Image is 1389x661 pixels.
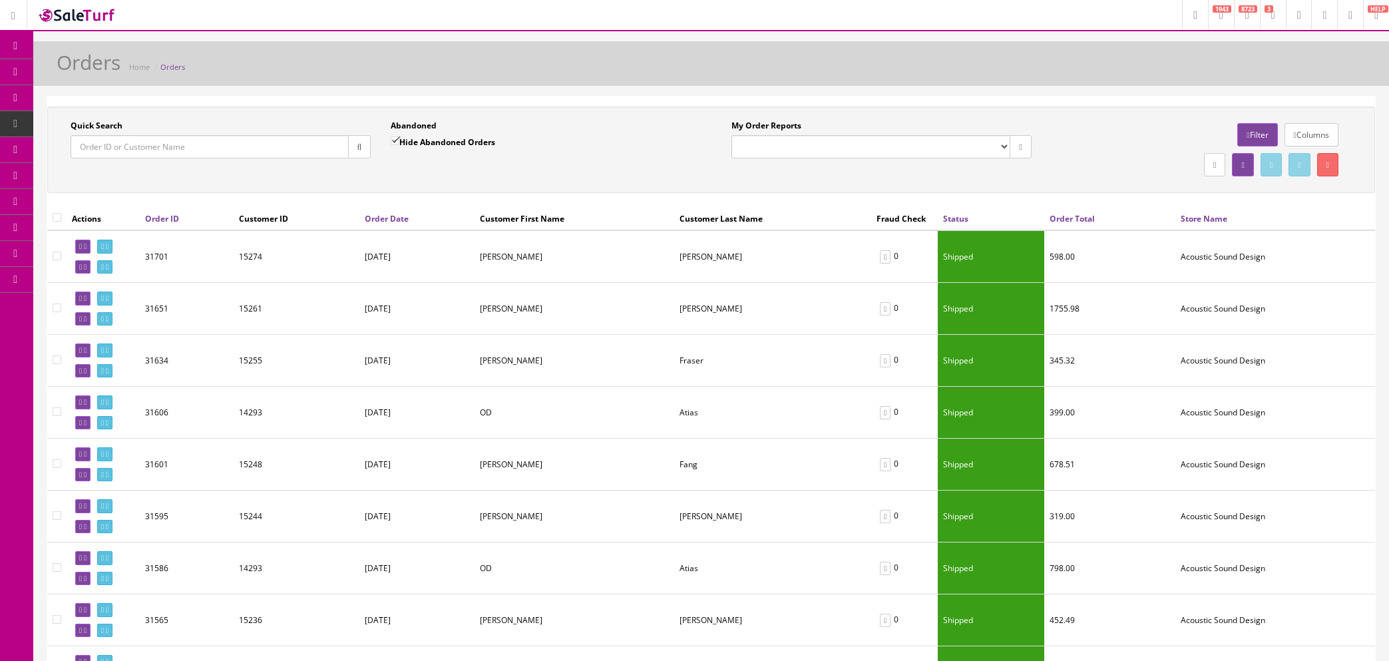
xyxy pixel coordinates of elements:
a: Order Total [1050,213,1095,224]
td: 678.51 [1044,439,1175,491]
a: Store Name [1181,213,1227,224]
td: Geoffrey [475,439,674,491]
td: 15244 [234,491,359,543]
td: 31595 [140,491,234,543]
td: Shipped [938,230,1044,283]
td: 31701 [140,230,234,283]
td: Acoustic Sound Design [1175,594,1375,646]
td: 15274 [234,230,359,283]
a: Order Date [365,213,409,224]
td: Fraser [674,335,872,387]
td: 0 [871,335,938,387]
td: Gregg [475,491,674,543]
td: Bauman [674,491,872,543]
td: 0 [871,491,938,543]
td: [DATE] [359,283,475,335]
td: [DATE] [359,594,475,646]
th: Fraud Check [871,206,938,230]
td: 0 [871,283,938,335]
td: Acoustic Sound Design [1175,543,1375,594]
td: 14293 [234,387,359,439]
td: Acoustic Sound Design [1175,230,1375,283]
td: Doug [475,335,674,387]
td: 31601 [140,439,234,491]
td: Acoustic Sound Design [1175,283,1375,335]
td: 31606 [140,387,234,439]
th: Customer First Name [475,206,674,230]
td: [DATE] [359,491,475,543]
td: Shipped [938,335,1044,387]
img: SaleTurf [37,6,117,24]
a: Columns [1285,123,1338,146]
td: 399.00 [1044,387,1175,439]
label: Quick Search [71,120,122,132]
span: 8723 [1239,5,1257,13]
td: Atias [674,387,872,439]
td: Acoustic Sound Design [1175,439,1375,491]
td: [DATE] [359,543,475,594]
td: Shipped [938,594,1044,646]
td: Todd [475,594,674,646]
td: Shipped [938,283,1044,335]
span: 3 [1265,5,1273,13]
td: OD [475,387,674,439]
label: Abandoned [391,120,437,132]
td: 15255 [234,335,359,387]
label: Hide Abandoned Orders [391,135,495,148]
td: 0 [871,439,938,491]
td: Shipped [938,491,1044,543]
th: Customer Last Name [674,206,872,230]
td: Fong [674,283,872,335]
th: Actions [67,206,140,230]
a: Order ID [145,213,179,224]
a: Status [943,213,968,224]
label: My Order Reports [731,120,801,132]
span: 1943 [1213,5,1231,13]
td: 319.00 [1044,491,1175,543]
a: Filter [1237,123,1277,146]
td: Acoustic Sound Design [1175,491,1375,543]
td: 798.00 [1044,543,1175,594]
td: JESSE [475,230,674,283]
input: Hide Abandoned Orders [391,136,399,145]
td: 31586 [140,543,234,594]
td: 345.32 [1044,335,1175,387]
td: Fang [674,439,872,491]
td: 15236 [234,594,359,646]
td: 15261 [234,283,359,335]
td: OD [475,543,674,594]
td: 598.00 [1044,230,1175,283]
td: 15248 [234,439,359,491]
a: Orders [160,62,185,72]
td: 0 [871,387,938,439]
td: Acoustic Sound Design [1175,335,1375,387]
td: Shipped [938,439,1044,491]
td: Shapiro [674,594,872,646]
td: 0 [871,543,938,594]
td: [DATE] [359,439,475,491]
td: [DATE] [359,230,475,283]
h1: Orders [57,51,120,73]
th: Customer ID [234,206,359,230]
input: Order ID or Customer Name [71,135,349,158]
span: HELP [1368,5,1388,13]
td: [DATE] [359,335,475,387]
td: Acoustic Sound Design [1175,387,1375,439]
td: 31634 [140,335,234,387]
td: Derek [475,283,674,335]
a: Home [129,62,150,72]
td: RIVERA [674,230,872,283]
td: 0 [871,230,938,283]
td: [DATE] [359,387,475,439]
td: 1755.98 [1044,283,1175,335]
td: Shipped [938,387,1044,439]
td: 31651 [140,283,234,335]
td: 31565 [140,594,234,646]
td: 14293 [234,543,359,594]
td: 452.49 [1044,594,1175,646]
td: 0 [871,594,938,646]
td: Atias [674,543,872,594]
td: Shipped [938,543,1044,594]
